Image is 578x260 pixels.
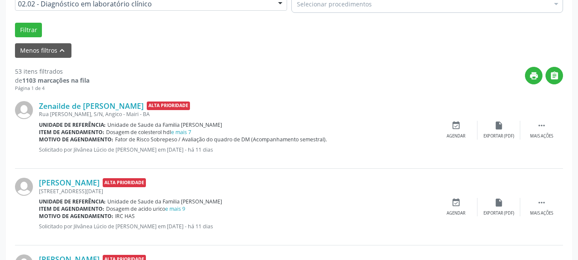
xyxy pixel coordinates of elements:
div: Mais ações [530,210,553,216]
div: 53 itens filtrados [15,67,89,76]
span: Fator de Risco Sobrepeso / Avaliação do quadro de DM (Acompanhamento semestral). [115,136,327,143]
i:  [537,121,546,130]
img: img [15,178,33,196]
span: Dosagem de acido urico [106,205,185,212]
p: Solicitado por Jilvânea Lúcio de [PERSON_NAME] em [DATE] - há 11 dias [39,146,435,153]
b: Unidade de referência: [39,121,106,129]
i: insert_drive_file [494,121,504,130]
a: e mais 7 [171,129,191,136]
button: Menos filtroskeyboard_arrow_up [15,43,71,58]
button: print [525,67,542,84]
i:  [537,198,546,207]
i: event_available [451,198,461,207]
span: IRC HAS [115,212,135,220]
div: Mais ações [530,133,553,139]
p: Solicitado por Jilvânea Lúcio de [PERSON_NAME] em [DATE] - há 11 dias [39,223,435,230]
div: [STREET_ADDRESS][DATE] [39,188,435,195]
i: print [529,71,539,81]
b: Unidade de referência: [39,198,106,205]
div: Exportar (PDF) [483,210,514,216]
i: keyboard_arrow_up [57,46,67,55]
b: Item de agendamento: [39,129,104,136]
span: Alta Prioridade [147,102,190,111]
div: Exportar (PDF) [483,133,514,139]
b: Motivo de agendamento: [39,212,113,220]
b: Motivo de agendamento: [39,136,113,143]
i:  [550,71,559,81]
b: Item de agendamento: [39,205,104,212]
strong: 1103 marcações na fila [22,76,89,84]
a: Zenailde de [PERSON_NAME] [39,101,144,111]
button: Filtrar [15,23,42,37]
i: event_available [451,121,461,130]
a: [PERSON_NAME] [39,178,100,187]
div: Página 1 de 4 [15,85,89,92]
img: img [15,101,33,119]
span: Alta Prioridade [103,178,146,187]
span: Unidade de Saude da Familia [PERSON_NAME] [107,121,222,129]
div: de [15,76,89,85]
div: Rua [PERSON_NAME], S/N, Angico - Mairi - BA [39,111,435,118]
div: Agendar [447,133,465,139]
span: Unidade de Saude da Familia [PERSON_NAME] [107,198,222,205]
button:  [545,67,563,84]
span: Dosagem de colesterol hdl [106,129,191,136]
a: e mais 9 [165,205,185,212]
div: Agendar [447,210,465,216]
i: insert_drive_file [494,198,504,207]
